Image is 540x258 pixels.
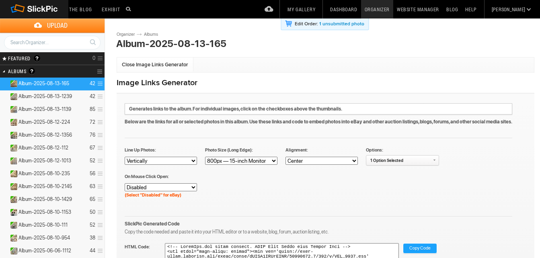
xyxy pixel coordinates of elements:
input: Search Organizer... [4,36,101,49]
a: Expand [1,222,8,228]
a: Collapse [1,80,8,86]
a: Expand [1,248,8,254]
span: Line Up Photos: [125,146,165,155]
ins: Public Album [7,145,18,152]
span: Copy Code [409,244,431,254]
span: Album-2025-08-10-2145 [18,183,72,190]
span: Upload [10,18,105,33]
span: Album-2025-08-12-112 [18,145,68,151]
a: Expand [1,170,8,176]
ins: Public Album [7,209,18,216]
h3: SlickPic Generated Code [125,131,446,227]
ins: Public Album [7,222,18,229]
a: Expand [1,119,8,125]
span: Alignment: [285,146,326,155]
a: Expand [1,196,8,202]
p: Generates links to the album. For individual images, click on the checkboxes above the thumbnails. [125,103,512,115]
span: Album-2025-08-13-165 [18,80,69,87]
span: Album-2025-08-13-1139 [18,106,71,113]
a: Expand [1,145,8,151]
ins: Public Album [7,106,18,113]
span: Album-2025-08-10-235 [18,170,70,177]
ins: Public Album [7,119,18,126]
span: Album-2025-08-13-1239 [18,93,72,100]
ins: Public Album [7,158,18,164]
a: Expand [1,93,8,99]
ins: Public Album [7,170,18,177]
a: Close Image Links Generator [117,57,193,72]
span: Options: [366,146,406,155]
span: FEATURED [6,55,31,61]
span: 1 Option Selected [366,158,403,163]
span: Album-2025-08-12-224 [18,119,70,125]
h2: Albums [8,65,76,78]
span: On Mouse Click Open: [125,173,165,182]
p: Below are the links for all or selected photos in this album. Use these links and code to embed p... [125,119,512,125]
span: Photo Size (Long Edge): [205,146,245,155]
a: Expand [1,132,8,138]
span: Album-2025-08-10-1153 [18,209,71,215]
ins: Public Album [7,183,18,190]
a: Expand [1,235,8,241]
a: Expand [1,158,8,164]
a: Albums [142,31,166,38]
ins: Public Album [7,248,18,254]
span: Album-2025-08-12-1013 [18,158,71,164]
h1: Image Links Generator [117,73,534,93]
span: Album-2025-08-12-1356 [18,132,72,138]
input: Search photos on SlickPic... [125,4,134,14]
span: Close Image Links Generator [122,61,188,68]
span: Album-2025-08-10-1429 [18,196,72,203]
span: HTML Code: [125,243,165,252]
ins: Public Album [7,80,18,87]
ins: Public Album [7,196,18,203]
ins: Public Album [7,132,18,139]
a: Expand [1,183,8,189]
span: Album-2025-08-10-954 [18,235,70,241]
span: (Select "Disabled" for eBay) [125,191,165,200]
ins: Public Album [7,235,18,242]
ins: Public Album [7,93,18,100]
p: Copy the code needed and paste it into your HTML editor or to a website, blog, forum, auction lis... [125,229,446,235]
a: Expand [1,209,8,215]
b: Edit Order: [295,21,318,27]
span: Album-2025-08-10-111 [18,222,68,228]
a: 1 unsubmitted photo [319,21,364,27]
span: Album-2025-06-06-1112 [18,248,71,254]
a: Search [85,35,100,49]
a: Expand [1,106,8,112]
